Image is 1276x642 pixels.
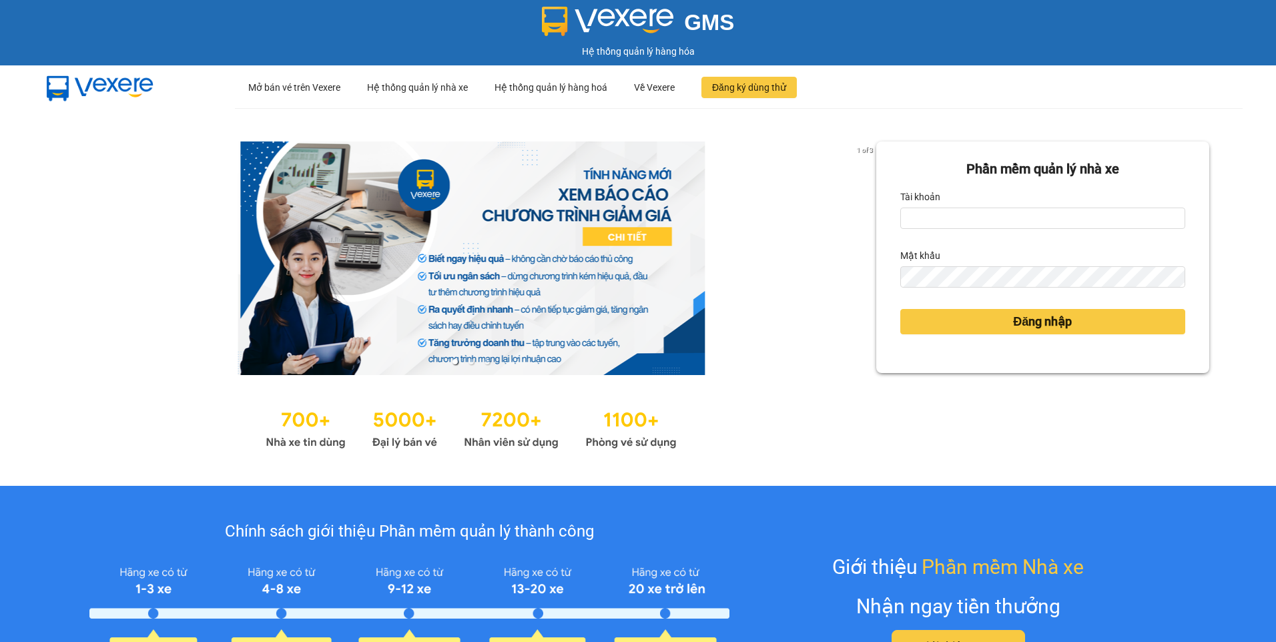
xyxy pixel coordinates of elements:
div: Nhận ngay tiền thưởng [856,591,1060,622]
img: logo 2 [542,7,674,36]
button: next slide / item [858,141,876,375]
div: Hệ thống quản lý hàng hóa [3,44,1273,59]
span: Phần mềm Nhà xe [922,551,1084,583]
span: GMS [684,10,734,35]
div: Phần mềm quản lý nhà xe [900,159,1185,180]
li: slide item 2 [468,359,474,364]
img: Statistics.png [266,402,677,452]
label: Mật khẩu [900,245,940,266]
li: slide item 3 [485,359,490,364]
a: GMS [542,20,735,31]
button: previous slide / item [67,141,85,375]
div: Chính sách giới thiệu Phần mềm quản lý thành công [89,519,729,545]
div: Giới thiệu [832,551,1084,583]
span: Đăng nhập [1013,312,1072,331]
div: Hệ thống quản lý hàng hoá [495,66,607,109]
div: Mở bán vé trên Vexere [248,66,340,109]
label: Tài khoản [900,186,940,208]
button: Đăng ký dùng thử [701,77,797,98]
input: Tài khoản [900,208,1185,229]
li: slide item 1 [452,359,458,364]
p: 1 of 3 [853,141,876,159]
button: Đăng nhập [900,309,1185,334]
span: Đăng ký dùng thử [712,80,786,95]
img: mbUUG5Q.png [33,65,167,109]
input: Mật khẩu [900,266,1185,288]
div: Hệ thống quản lý nhà xe [367,66,468,109]
div: Về Vexere [634,66,675,109]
